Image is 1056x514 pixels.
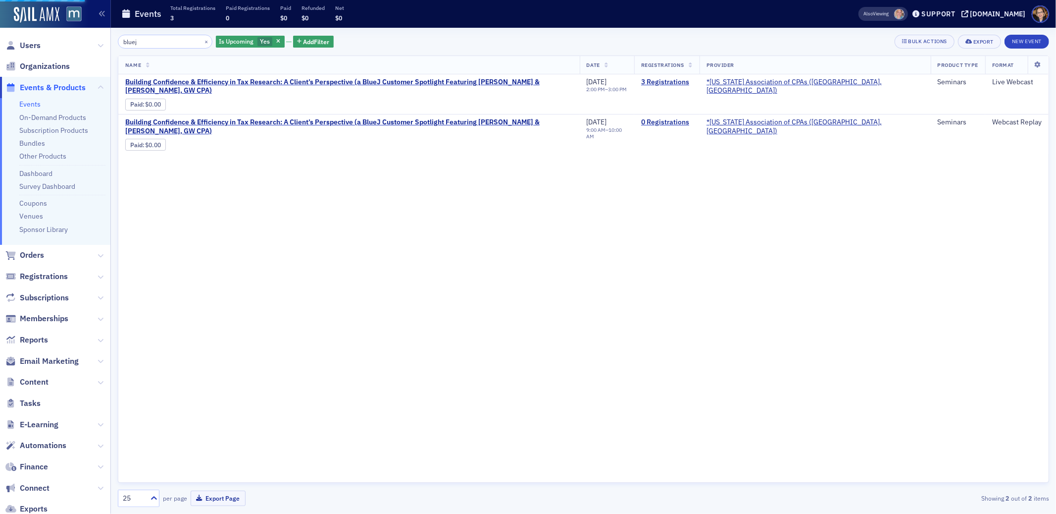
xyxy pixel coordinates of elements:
div: Seminars [938,118,978,127]
span: Is Upcoming [219,37,254,45]
p: Paid [280,4,291,11]
a: Tasks [5,398,41,409]
button: × [202,37,211,46]
a: Bundles [19,139,45,148]
a: New Event [1005,36,1049,45]
h1: Events [135,8,161,20]
a: Building Confidence & Efficiency in Tax Research: A Client’s Perspective (a BlueJ Customer Spotli... [125,78,573,95]
a: Organizations [5,61,70,72]
span: Profile [1032,5,1049,23]
p: Total Registrations [170,4,215,11]
a: 0 Registrations [641,118,693,127]
div: Webcast Replay [992,118,1042,127]
span: Automations [20,440,66,451]
span: $0.00 [146,141,161,149]
button: AddFilter [293,36,334,48]
span: [DATE] [587,77,607,86]
time: 3:00 PM [608,86,627,93]
span: Add Filter [303,37,330,46]
div: Showing out of items [746,494,1049,503]
div: [DOMAIN_NAME] [970,9,1026,18]
span: : [130,101,146,108]
div: Paid: 0 - $0 [125,139,166,151]
span: : [130,141,146,149]
span: $0 [335,14,342,22]
span: Date [587,61,600,68]
span: Dee Sullivan [894,9,905,19]
span: Format [992,61,1014,68]
a: SailAMX [14,7,59,23]
a: E-Learning [5,419,58,430]
button: Bulk Actions [895,35,955,49]
a: Memberships [5,313,68,324]
a: Subscriptions [5,292,69,303]
span: Yes [260,37,270,45]
a: Subscription Products [19,126,88,135]
time: 9:00 AM [587,126,606,133]
p: Paid Registrations [226,4,270,11]
a: Survey Dashboard [19,182,75,191]
a: 3 Registrations [641,78,693,87]
span: Subscriptions [20,292,69,303]
a: Coupons [19,199,47,208]
button: Export [958,35,1001,49]
span: Connect [20,483,50,494]
a: *[US_STATE] Association of CPAs ([GEOGRAPHIC_DATA], [GEOGRAPHIC_DATA]) [706,118,924,135]
div: Yes [216,36,285,48]
a: Sponsor Library [19,225,68,234]
div: Paid: 2 - $0 [125,99,166,111]
a: Paid [130,141,143,149]
span: 3 [170,14,174,22]
a: Events & Products [5,82,86,93]
button: [DOMAIN_NAME] [961,10,1029,17]
span: Email Marketing [20,356,79,367]
span: Registrations [20,271,68,282]
div: Bulk Actions [908,39,947,44]
time: 2:00 PM [587,86,605,93]
a: View Homepage [59,6,82,23]
a: Connect [5,483,50,494]
button: New Event [1005,35,1049,49]
input: Search… [118,35,212,49]
a: Building Confidence & Efficiency in Tax Research: A Client’s Perspective (a BlueJ Customer Spotli... [125,118,573,135]
div: – [587,86,627,93]
a: Content [5,377,49,388]
span: Finance [20,461,48,472]
a: Events [19,100,41,109]
span: Content [20,377,49,388]
span: [DATE] [587,117,607,126]
span: 0 [226,14,229,22]
a: Venues [19,212,43,221]
a: Other Products [19,152,66,161]
a: Paid [130,101,143,108]
a: Email Marketing [5,356,79,367]
img: SailAMX [66,6,82,22]
div: Seminars [938,78,978,87]
div: Also [864,10,873,17]
span: Reports [20,335,48,345]
span: $0.00 [146,101,161,108]
span: $0 [302,14,308,22]
a: Registrations [5,271,68,282]
div: Export [973,39,994,45]
span: Orders [20,250,44,261]
span: Viewing [864,10,889,17]
span: $0 [280,14,287,22]
span: Tasks [20,398,41,409]
strong: 2 [1004,494,1011,503]
span: E-Learning [20,419,58,430]
a: Dashboard [19,169,52,178]
span: Product Type [938,61,978,68]
div: – [587,127,627,140]
strong: 2 [1027,494,1034,503]
div: Support [921,9,955,18]
a: Automations [5,440,66,451]
span: Organizations [20,61,70,72]
span: Memberships [20,313,68,324]
span: Provider [706,61,734,68]
span: Registrations [641,61,684,68]
span: Name [125,61,141,68]
div: 25 [123,493,145,504]
span: *Maryland Association of CPAs (Timonium, MD) [706,118,924,135]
